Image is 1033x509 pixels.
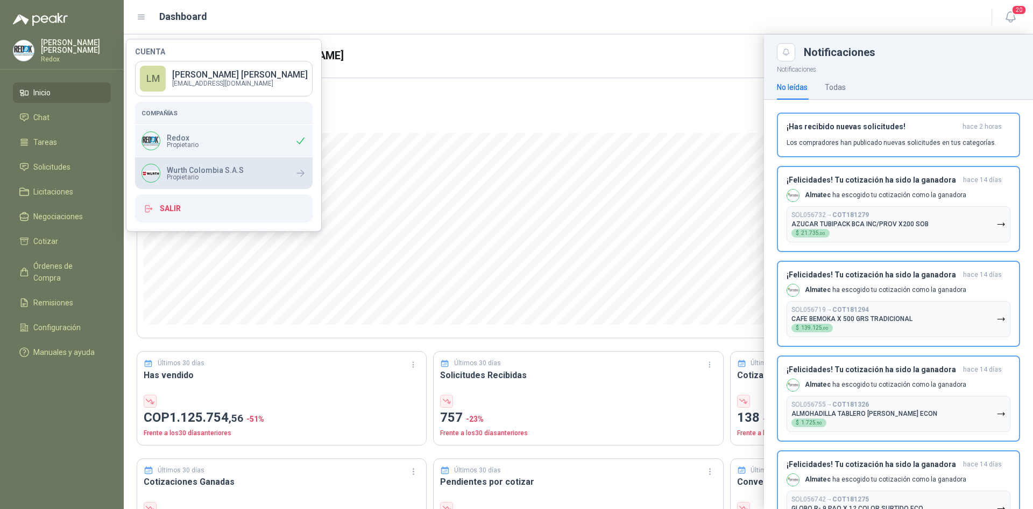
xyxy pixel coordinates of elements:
[816,421,822,426] span: ,50
[41,56,111,62] p: Redox
[33,260,101,284] span: Órdenes de Compra
[805,286,831,294] b: Almatec
[805,381,831,388] b: Almatec
[141,108,306,118] h5: Compañías
[805,475,966,484] p: ha escogido tu cotización como la ganadora
[787,284,799,296] img: Company Logo
[135,61,313,96] a: LM[PERSON_NAME] [PERSON_NAME][EMAIL_ADDRESS][DOMAIN_NAME]
[13,40,34,61] img: Company Logo
[791,324,833,332] div: $
[13,292,111,313] a: Remisiones
[142,132,160,150] img: Company Logo
[1011,5,1027,15] span: 20
[13,82,111,103] a: Inicio
[804,47,1020,58] div: Notificaciones
[33,87,51,99] span: Inicio
[142,164,160,182] img: Company Logo
[33,136,57,148] span: Tareas
[33,322,81,333] span: Configuración
[172,71,308,79] p: [PERSON_NAME] [PERSON_NAME]
[787,379,799,391] img: Company Logo
[33,297,73,309] span: Remisiones
[963,122,1002,131] span: hace 2 horas
[963,270,1002,280] span: hace 14 días
[819,231,825,236] span: ,00
[33,235,58,247] span: Cotizar
[787,365,959,374] h3: ¡Felicidades! Tu cotización ha sido la ganadora
[41,39,111,54] p: [PERSON_NAME] [PERSON_NAME]
[787,270,959,280] h3: ¡Felicidades! Tu cotización ha sido la ganadora
[787,122,958,131] h3: ¡Has recibido nuevas solicitudes!
[822,326,829,331] span: ,00
[13,157,111,177] a: Solicitudes
[805,476,831,483] b: Almatec
[13,231,111,252] a: Cotizar
[159,9,207,24] h1: Dashboard
[787,460,959,469] h3: ¡Felicidades! Tu cotización ha sido la ganadora
[13,317,111,338] a: Configuración
[791,401,869,409] p: SOL056755 →
[167,142,199,148] span: Propietario
[13,342,111,362] a: Manuales y ayuda
[777,113,1020,157] button: ¡Has recibido nuevas solicitudes!hace 2 horas Los compradores han publicado nuevas solicitudes en...
[13,182,111,202] a: Licitaciones
[787,301,1010,337] button: SOL056719→COT181294CAFE BEMOKA X 500 GRS TRADICIONAL$139.125,00
[805,285,966,295] p: ha escogido tu cotización como la ganadora
[791,229,830,238] div: $
[787,474,799,486] img: Company Logo
[13,206,111,227] a: Negociaciones
[801,325,829,331] span: 139.125
[787,138,996,148] p: Los compradores han publicado nuevas solicitudes en tus categorías.
[777,81,808,93] div: No leídas
[167,134,199,142] p: Redox
[832,306,869,313] b: COT181294
[33,111,49,123] span: Chat
[135,157,313,189] a: Company LogoWurth Colombia S.A.SPropietario
[805,380,966,389] p: ha escogido tu cotización como la ganadora
[135,48,313,55] h4: Cuenta
[13,132,111,152] a: Tareas
[13,13,68,26] img: Logo peakr
[33,161,70,173] span: Solicitudes
[832,401,869,408] b: COT181326
[805,191,831,199] b: Almatec
[801,420,822,426] span: 1.725
[777,355,1020,442] button: ¡Felicidades! Tu cotización ha sido la ganadorahace 14 días Company LogoAlmatec ha escogido tu co...
[791,211,869,219] p: SOL056732 →
[825,81,846,93] div: Todas
[832,496,869,503] b: COT181275
[787,176,959,185] h3: ¡Felicidades! Tu cotización ha sido la ganadora
[13,256,111,288] a: Órdenes de Compra
[787,206,1010,242] button: SOL056732→COT181279AZUCAR TUBIPACK BCA INC/PROV X200 SOB$21.735,00
[787,190,799,201] img: Company Logo
[963,365,1002,374] span: hace 14 días
[791,315,912,323] p: CAFE BEMOKA X 500 GRS TRADICIONAL
[33,211,83,222] span: Negociaciones
[791,496,869,504] p: SOL056742 →
[135,194,313,222] button: Salir
[140,66,166,92] div: LM
[963,176,1002,185] span: hace 14 días
[791,220,929,228] p: AZUCAR TUBIPACK BCA INC/PROV X200 SOB
[777,43,795,61] button: Close
[832,211,869,219] b: COT181279
[167,174,244,180] span: Propietario
[787,396,1010,432] button: SOL056755→COT181326ALMOHADILLA TABLERO [PERSON_NAME] ECON$1.725,50
[791,306,869,314] p: SOL056719 →
[777,261,1020,347] button: ¡Felicidades! Tu cotización ha sido la ganadorahace 14 días Company LogoAlmatec ha escogido tu co...
[167,166,244,174] p: Wurth Colombia S.A.S
[801,231,825,236] span: 21.735
[1001,8,1020,27] button: 20
[33,346,95,358] span: Manuales y ayuda
[172,80,308,87] p: [EMAIL_ADDRESS][DOMAIN_NAME]
[963,460,1002,469] span: hace 14 días
[805,191,966,200] p: ha escogido tu cotización como la ganadora
[777,166,1020,252] button: ¡Felicidades! Tu cotización ha sido la ganadorahace 14 días Company LogoAlmatec ha escogido tu co...
[764,61,1033,75] p: Notificaciones
[791,410,937,417] p: ALMOHADILLA TABLERO [PERSON_NAME] ECON
[13,107,111,128] a: Chat
[791,419,826,427] div: $
[33,186,73,198] span: Licitaciones
[135,125,313,157] div: Company LogoRedoxPropietario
